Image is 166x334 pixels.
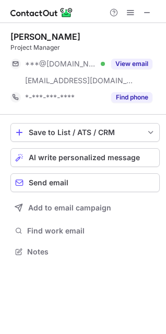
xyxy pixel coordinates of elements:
[29,179,68,187] span: Send email
[28,204,111,212] span: Add to email campaign
[10,6,73,19] img: ContactOut v5.3.10
[10,31,80,42] div: [PERSON_NAME]
[111,59,152,69] button: Reveal Button
[27,247,156,257] span: Notes
[25,76,134,85] span: [EMAIL_ADDRESS][DOMAIN_NAME]
[10,173,160,192] button: Send email
[10,244,160,259] button: Notes
[29,128,141,137] div: Save to List / ATS / CRM
[10,148,160,167] button: AI write personalized message
[25,59,97,69] span: ***@[DOMAIN_NAME]
[10,43,160,52] div: Project Manager
[10,224,160,238] button: Find work email
[27,226,156,236] span: Find work email
[29,153,140,162] span: AI write personalized message
[111,92,152,103] button: Reveal Button
[10,123,160,142] button: save-profile-one-click
[10,198,160,217] button: Add to email campaign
